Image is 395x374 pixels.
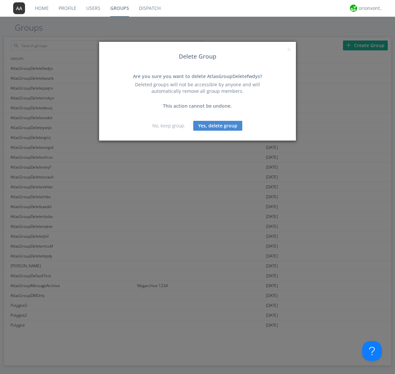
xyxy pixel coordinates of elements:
div: Deleted groups will not be accessible by anyone and will automatically remove all group members. [127,81,268,94]
button: Yes, delete group [193,121,242,131]
div: Are you sure you want to delete AtlasGroupDeletefwdys? [127,73,268,80]
h3: Delete Group [104,53,291,60]
a: No, keep group. [152,122,185,129]
div: orionvontas+atlas+automation+org2 [359,5,383,12]
img: 373638.png [13,2,25,14]
span: × [287,45,291,54]
div: This action cannot be undone. [127,103,268,109]
img: 29d36aed6fa347d5a1537e7736e6aa13 [350,5,357,12]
